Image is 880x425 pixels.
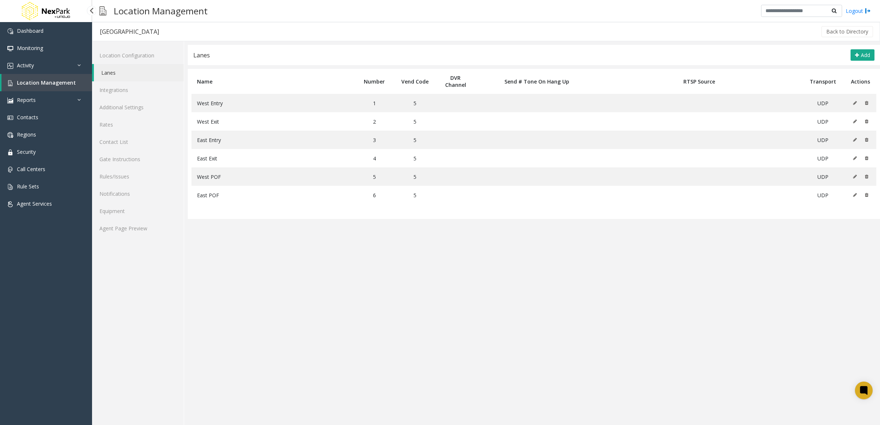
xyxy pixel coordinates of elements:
[395,149,435,167] td: 5
[845,69,877,94] th: Actions
[7,167,13,173] img: 'icon'
[395,69,435,94] th: Vend Code
[7,46,13,52] img: 'icon'
[17,62,34,69] span: Activity
[801,112,845,131] td: UDP
[7,201,13,207] img: 'icon'
[197,155,217,162] span: East Exit
[821,26,873,37] button: Back to Directory
[395,94,435,112] td: 5
[395,131,435,149] td: 5
[1,74,92,91] a: Location Management
[197,118,219,125] span: West Exit
[17,200,52,207] span: Agent Services
[7,115,13,121] img: 'icon'
[92,150,184,168] a: Gate Instructions
[99,2,106,20] img: pageIcon
[801,131,845,149] td: UDP
[354,149,394,167] td: 4
[846,7,871,15] a: Logout
[110,2,211,20] h3: Location Management
[801,94,845,112] td: UDP
[197,192,219,199] span: East POF
[7,28,13,34] img: 'icon'
[17,148,36,155] span: Security
[7,80,13,86] img: 'icon'
[435,69,476,94] th: DVR Channel
[865,7,871,15] img: logout
[17,79,76,86] span: Location Management
[354,167,394,186] td: 5
[395,112,435,131] td: 5
[354,69,394,94] th: Number
[7,149,13,155] img: 'icon'
[17,166,45,173] span: Call Centers
[17,183,39,190] span: Rule Sets
[92,47,184,64] a: Location Configuration
[7,132,13,138] img: 'icon'
[7,98,13,103] img: 'icon'
[476,69,598,94] th: Send # Tone On Hang Up
[354,131,394,149] td: 3
[17,131,36,138] span: Regions
[100,27,159,36] div: [GEOGRAPHIC_DATA]
[92,168,184,185] a: Rules/Issues
[851,49,874,61] button: Add
[197,137,221,144] span: East Entry
[801,149,845,167] td: UDP
[598,69,801,94] th: RTSP Source
[354,186,394,204] td: 6
[801,167,845,186] td: UDP
[191,69,354,94] th: Name
[17,45,43,52] span: Monitoring
[861,52,870,59] span: Add
[92,81,184,99] a: Integrations
[92,133,184,150] a: Contact List
[92,220,184,237] a: Agent Page Preview
[17,96,36,103] span: Reports
[92,99,184,116] a: Additional Settings
[7,184,13,190] img: 'icon'
[92,202,184,220] a: Equipment
[92,185,184,202] a: Notifications
[395,186,435,204] td: 5
[395,167,435,186] td: 5
[354,112,394,131] td: 2
[94,64,184,81] a: Lanes
[17,114,38,121] span: Contacts
[7,63,13,69] img: 'icon'
[354,94,394,112] td: 1
[801,186,845,204] td: UDP
[17,27,43,34] span: Dashboard
[197,100,223,107] span: West Entry
[801,69,845,94] th: Transport
[197,173,221,180] span: West POF
[92,116,184,133] a: Rates
[193,50,210,60] div: Lanes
